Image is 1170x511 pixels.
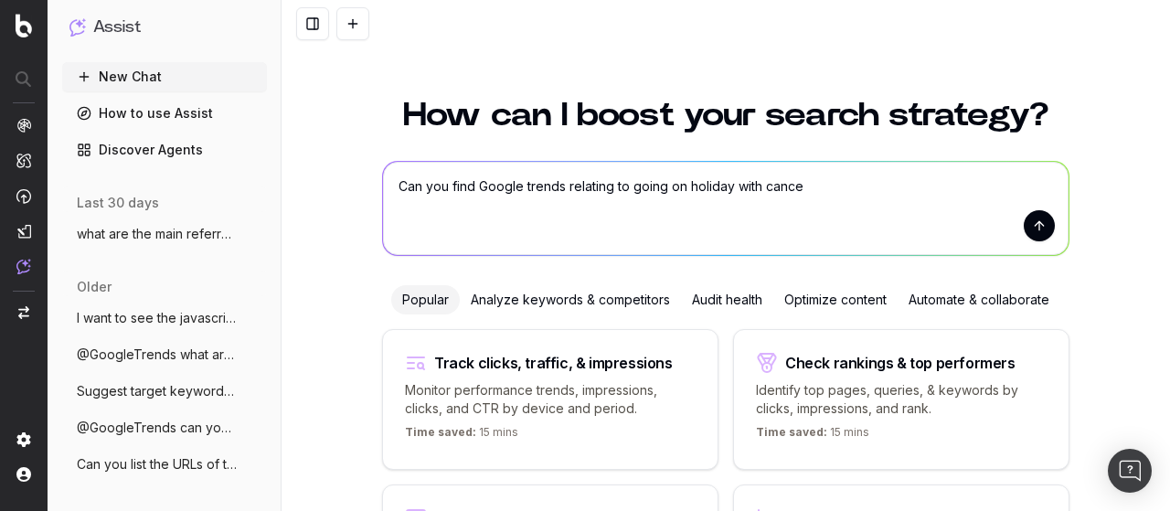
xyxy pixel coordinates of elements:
p: 15 mins [756,425,869,447]
div: Popular [391,285,460,314]
span: @GoogleTrends can you highlight health t [77,419,238,437]
p: Monitor performance trends, impressions, clicks, and CTR by device and period. [405,381,696,418]
button: Can you list the URLs of the inlinks and [62,450,267,479]
div: Audit health [681,285,773,314]
button: Assist [69,15,260,40]
span: older [77,278,112,296]
span: Time saved: [405,425,476,439]
span: last 30 days [77,194,159,212]
span: Can you list the URLs of the inlinks and [77,455,238,474]
button: New Chat [62,62,267,91]
h1: How can I boost your search strategy? [382,99,1069,132]
span: what are the main referral websites for [77,225,238,243]
span: @GoogleTrends what are key trends relati [77,346,238,364]
img: Analytics [16,118,31,133]
div: Open Intercom Messenger [1108,449,1152,493]
span: Suggest target keywords for this page: h [77,382,238,400]
button: Suggest target keywords for this page: h [62,377,267,406]
textarea: Can you find Google trends relating to going on holiday with canc [383,162,1069,255]
button: @GoogleTrends can you highlight health t [62,413,267,442]
div: Track clicks, traffic, & impressions [434,356,673,370]
h1: Assist [93,15,141,40]
a: Discover Agents [62,135,267,165]
div: Optimize content [773,285,898,314]
a: How to use Assist [62,99,267,128]
img: Intelligence [16,153,31,168]
span: Time saved: [756,425,827,439]
img: Assist [69,18,86,36]
img: My account [16,467,31,482]
img: Switch project [18,306,29,319]
div: Check rankings & top performers [785,356,1016,370]
span: I want to see the javascript usage of th [77,309,238,327]
button: @GoogleTrends what are key trends relati [62,340,267,369]
img: Botify logo [16,14,32,37]
p: 15 mins [405,425,518,447]
img: Assist [16,259,31,274]
button: I want to see the javascript usage of th [62,303,267,333]
div: Automate & collaborate [898,285,1060,314]
img: Studio [16,224,31,239]
img: Setting [16,432,31,447]
img: Activation [16,188,31,204]
div: Analyze keywords & competitors [460,285,681,314]
button: what are the main referral websites for [62,219,267,249]
p: Identify top pages, queries, & keywords by clicks, impressions, and rank. [756,381,1047,418]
